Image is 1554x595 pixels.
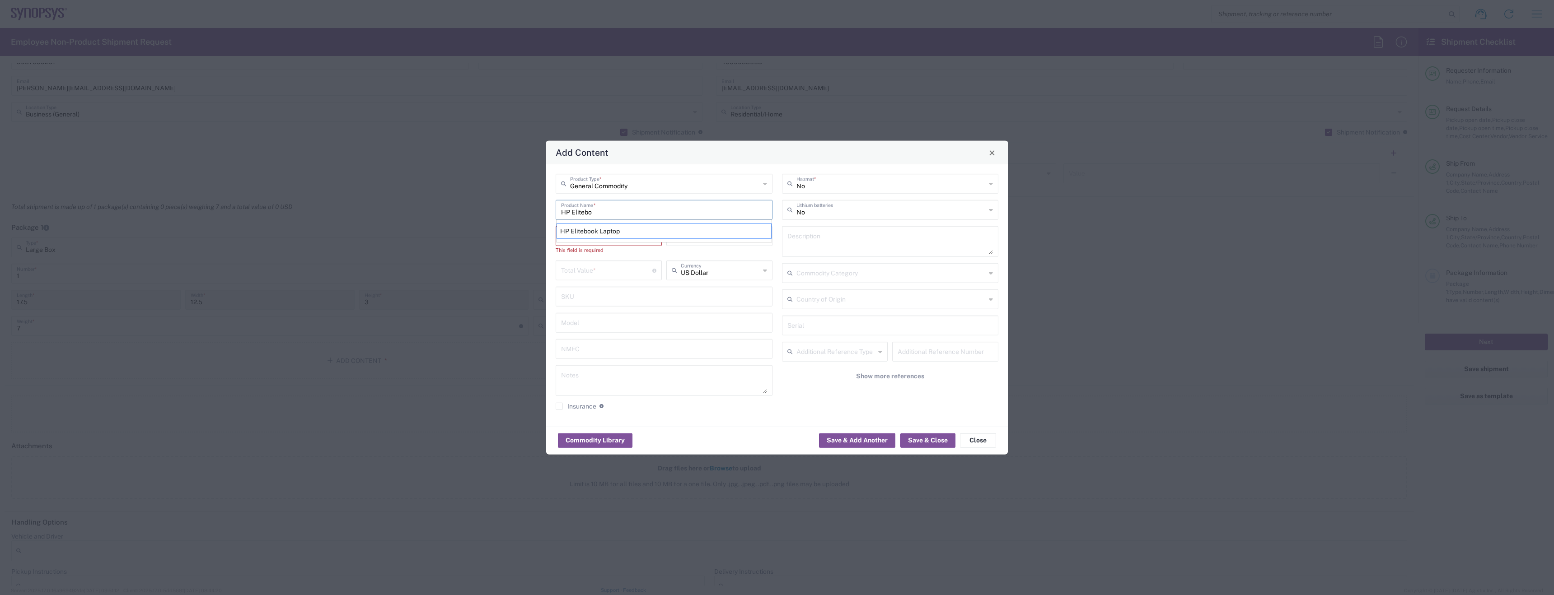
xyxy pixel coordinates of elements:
button: Close [960,433,996,447]
h4: Add Content [556,146,608,159]
button: Close [986,146,998,159]
span: Show more references [856,372,924,381]
button: Save & Close [900,433,955,447]
div: HP Elitebook Laptop [557,223,772,239]
label: Insurance [556,403,596,410]
button: Save & Add Another [819,433,895,447]
button: Commodity Library [558,433,632,447]
div: This field is required [556,246,662,254]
